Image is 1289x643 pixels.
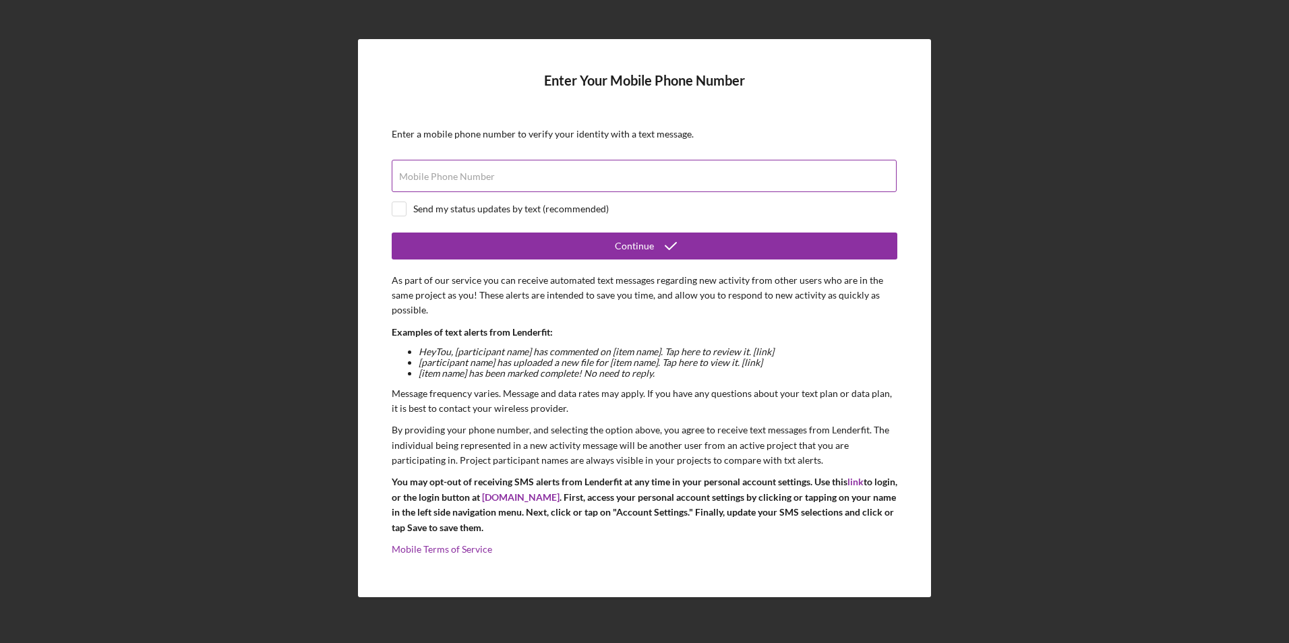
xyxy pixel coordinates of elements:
[419,346,897,357] li: Hey Tou , [participant name] has commented on [item name]. Tap here to review it. [link]
[419,368,897,379] li: [item name] has been marked complete! No need to reply.
[419,357,897,368] li: [participant name] has uploaded a new file for [item name]. Tap here to view it. [link]
[392,543,492,555] a: Mobile Terms of Service
[399,171,495,182] label: Mobile Phone Number
[482,491,560,503] a: [DOMAIN_NAME]
[615,233,654,259] div: Continue
[392,233,897,259] button: Continue
[847,476,864,487] a: link
[392,129,897,140] div: Enter a mobile phone number to verify your identity with a text message.
[392,386,897,417] p: Message frequency varies. Message and data rates may apply. If you have any questions about your ...
[413,204,609,214] div: Send my status updates by text (recommended)
[392,73,897,109] h4: Enter Your Mobile Phone Number
[392,325,897,340] p: Examples of text alerts from Lenderfit:
[392,273,897,318] p: As part of our service you can receive automated text messages regarding new activity from other ...
[392,423,897,468] p: By providing your phone number, and selecting the option above, you agree to receive text message...
[392,474,897,535] p: You may opt-out of receiving SMS alerts from Lenderfit at any time in your personal account setti...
